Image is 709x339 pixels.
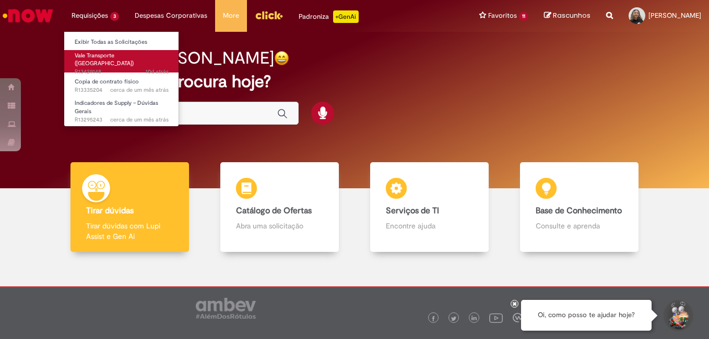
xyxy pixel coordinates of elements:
[1,5,55,26] img: ServiceNow
[274,51,289,66] img: happy-face.png
[354,162,504,252] a: Serviços de TI Encontre ajuda
[255,7,283,23] img: click_logo_yellow_360x200.png
[386,205,439,216] b: Serviços de TI
[431,316,436,321] img: logo_footer_facebook.png
[553,10,590,20] span: Rascunhos
[55,162,205,252] a: Tirar dúvidas Tirar dúvidas com Lupi Assist e Gen Ai
[135,10,207,21] span: Despesas Corporativas
[386,221,474,231] p: Encontre ajuda
[110,12,119,21] span: 3
[64,98,179,120] a: Aberto R13295243 : Indicadores de Supply – Dúvidas Gerais
[110,116,169,124] span: cerca de um mês atrás
[75,86,169,94] span: R13335204
[86,221,174,241] p: Tirar dúvidas com Lupi Assist e Gen Ai
[299,10,359,23] div: Padroniza
[488,10,517,21] span: Favoritos
[333,10,359,23] p: +GenAi
[521,300,652,331] div: Oi, como posso te ajudar hoje?
[544,11,590,21] a: Rascunhos
[536,205,622,216] b: Base de Conhecimento
[662,300,693,331] button: Iniciar Conversa de Suporte
[75,99,158,115] span: Indicadores de Supply – Dúvidas Gerais
[86,205,134,216] b: Tirar dúvidas
[223,10,239,21] span: More
[471,316,477,322] img: logo_footer_linkedin.png
[74,72,635,91] h2: O que você procura hoje?
[64,31,179,127] ul: Requisições
[72,10,108,21] span: Requisições
[489,311,503,324] img: logo_footer_youtube.png
[205,162,354,252] a: Catálogo de Ofertas Abra uma solicitação
[236,221,324,231] p: Abra uma solicitação
[451,316,456,321] img: logo_footer_twitter.png
[75,68,169,76] span: R13429148
[504,162,654,252] a: Base de Conhecimento Consulte e aprenda
[75,78,139,86] span: Copia de contrato físico
[146,68,169,76] time: 19/08/2025 15:09:03
[648,11,701,20] span: [PERSON_NAME]
[110,86,169,94] span: cerca de um mês atrás
[75,116,169,124] span: R13295243
[64,50,179,72] a: Aberto R13429148 : Vale Transporte (VT)
[236,205,312,216] b: Catálogo de Ofertas
[536,221,623,231] p: Consulte e aprenda
[75,52,134,68] span: Vale Transporte ([GEOGRAPHIC_DATA])
[519,12,528,21] span: 11
[146,68,169,76] span: 10d atrás
[196,298,256,319] img: logo_footer_ambev_rotulo_gray.png
[513,313,522,322] img: logo_footer_workplace.png
[64,76,179,95] a: Aberto R13335204 : Copia de contrato físico
[64,37,179,48] a: Exibir Todas as Solicitações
